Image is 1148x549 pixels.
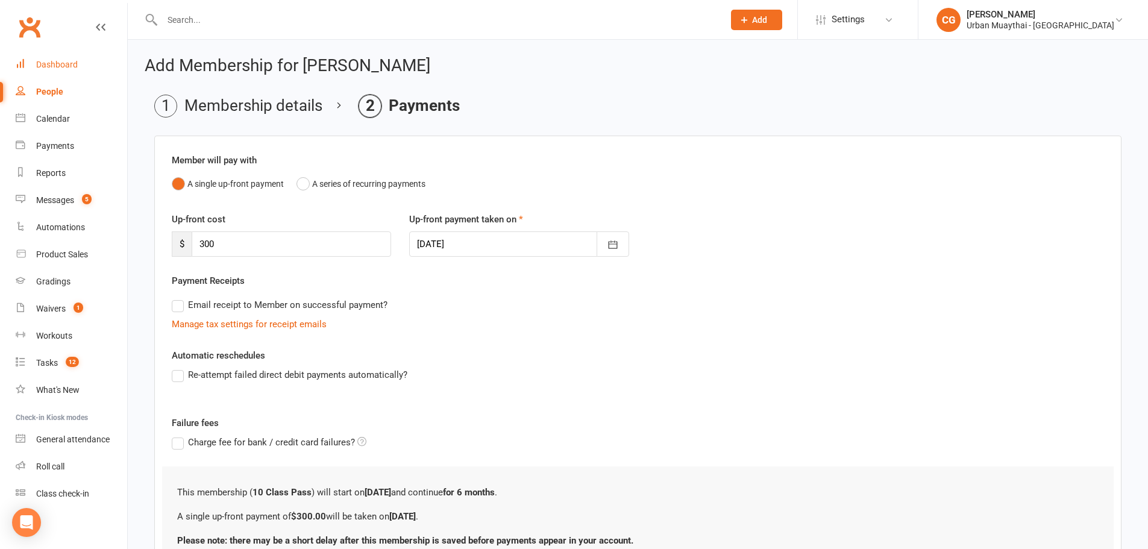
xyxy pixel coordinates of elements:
[177,535,633,546] b: Please note: there may be a short delay after this membership is saved before payments appear in ...
[16,241,127,268] a: Product Sales
[14,12,45,42] a: Clubworx
[172,274,245,288] label: Payment Receipts
[145,57,1131,75] h2: Add Membership for [PERSON_NAME]
[16,453,127,480] a: Roll call
[409,212,523,227] label: Up-front payment taken on
[16,295,127,322] a: Waivers 1
[16,187,127,214] a: Messages 5
[36,385,80,395] div: What's New
[172,172,284,195] button: A single up-front payment
[36,222,85,232] div: Automations
[291,511,326,522] b: $300.00
[16,160,127,187] a: Reports
[172,348,265,363] label: Automatic reschedules
[36,60,78,69] div: Dashboard
[16,426,127,453] a: General attendance kiosk mode
[36,358,58,368] div: Tasks
[252,487,312,498] b: 10 Class Pass
[36,168,66,178] div: Reports
[443,487,495,498] b: for 6 months
[36,195,74,205] div: Messages
[16,105,127,133] a: Calendar
[16,51,127,78] a: Dashboard
[154,95,322,118] li: Membership details
[74,303,83,313] span: 1
[172,231,192,257] span: $
[36,249,88,259] div: Product Sales
[936,8,961,32] div: CG
[16,322,127,350] a: Workouts
[16,350,127,377] a: Tasks 12
[12,508,41,537] div: Open Intercom Messenger
[36,114,70,124] div: Calendar
[188,435,355,448] span: Charge fee for bank / credit card failures?
[172,153,257,168] label: Member will pay with
[296,172,425,195] button: A series of recurring payments
[16,377,127,404] a: What's New
[177,509,1099,524] p: A single up-front payment of will be taken on .
[967,20,1114,31] div: Urban Muaythai - [GEOGRAPHIC_DATA]
[16,133,127,160] a: Payments
[66,357,79,367] span: 12
[752,15,767,25] span: Add
[731,10,782,30] button: Add
[832,6,865,33] span: Settings
[36,462,64,471] div: Roll call
[36,277,71,286] div: Gradings
[16,214,127,241] a: Automations
[158,11,715,28] input: Search...
[163,416,1113,430] label: Failure fees
[365,487,391,498] b: [DATE]
[82,194,92,204] span: 5
[389,511,416,522] b: [DATE]
[172,319,327,330] a: Manage tax settings for receipt emails
[172,298,387,312] label: Email receipt to Member on successful payment?
[172,368,407,382] label: Re-attempt failed direct debit payments automatically?
[36,304,66,313] div: Waivers
[36,141,74,151] div: Payments
[36,87,63,96] div: People
[16,268,127,295] a: Gradings
[36,331,72,340] div: Workouts
[359,95,460,118] li: Payments
[36,434,110,444] div: General attendance
[967,9,1114,20] div: [PERSON_NAME]
[36,489,89,498] div: Class check-in
[177,485,1099,500] p: This membership ( ) will start on and continue .
[172,212,225,227] label: Up-front cost
[16,480,127,507] a: Class kiosk mode
[16,78,127,105] a: People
